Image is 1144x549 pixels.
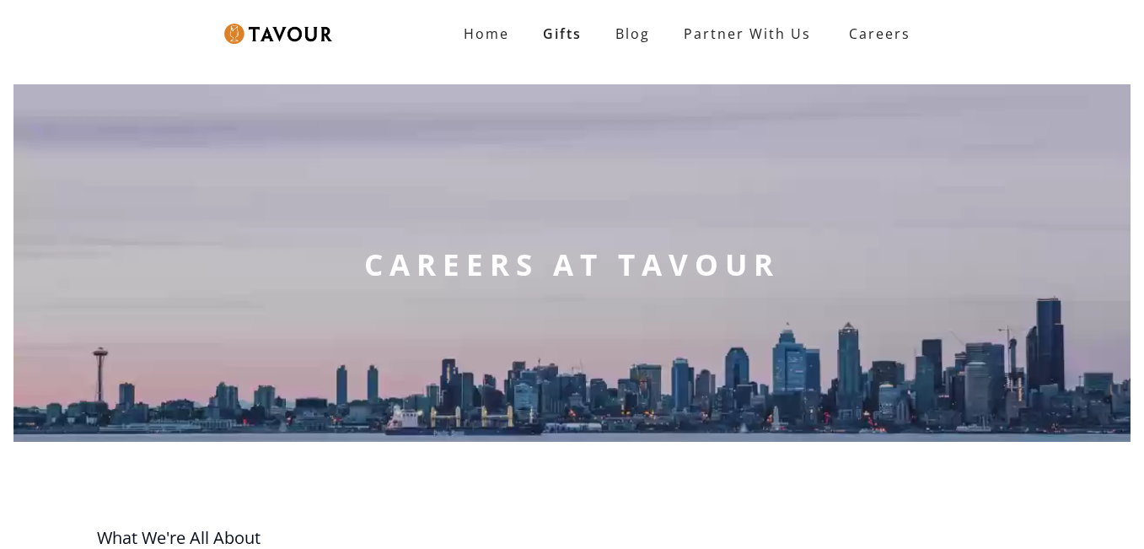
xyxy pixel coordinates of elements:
a: partner with us [667,17,828,51]
strong: CAREERS AT TAVOUR [364,245,780,285]
a: Blog [599,17,667,51]
a: Careers [828,10,923,57]
strong: Home [464,24,509,43]
a: Gifts [526,17,599,51]
a: Home [447,17,526,51]
strong: Careers [849,17,910,51]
